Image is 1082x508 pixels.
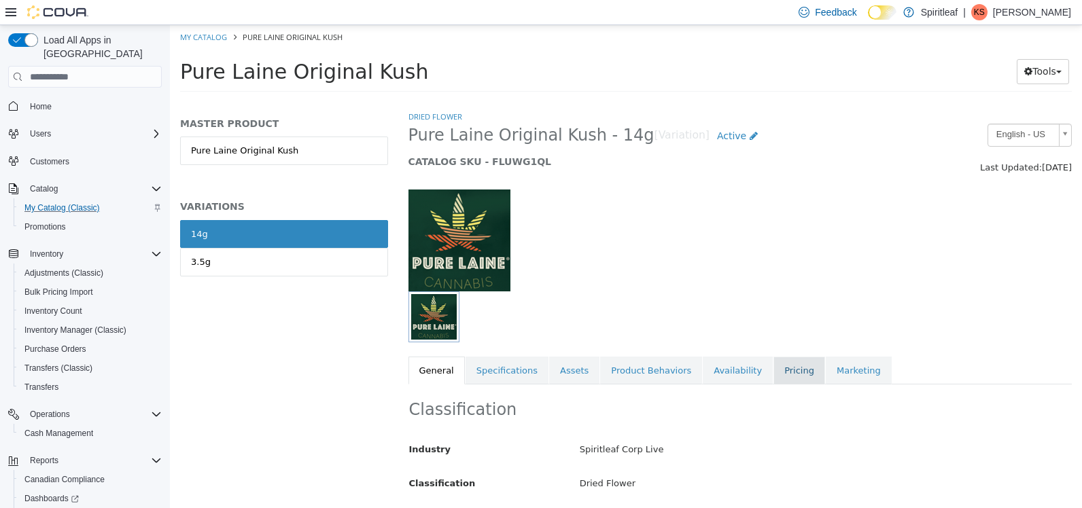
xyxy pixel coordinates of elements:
button: Promotions [14,217,167,236]
button: Home [3,96,167,115]
button: Operations [3,405,167,424]
span: Canadian Compliance [19,471,162,488]
span: Inventory Count [19,303,162,319]
span: Home [24,97,162,114]
span: Inventory [30,249,63,259]
span: My Catalog (Classic) [19,200,162,216]
span: Users [30,128,51,139]
button: Adjustments (Classic) [14,264,167,283]
a: Dried Flower [239,86,292,96]
button: Users [3,124,167,143]
span: Home [30,101,52,112]
a: Adjustments (Classic) [19,265,109,281]
h2: Classification [239,374,902,395]
img: Cova [27,5,88,19]
span: Purchase Orders [19,341,162,357]
span: Transfers (Classic) [24,363,92,374]
span: Operations [30,409,70,420]
input: Dark Mode [868,5,896,20]
span: Classification [239,453,306,463]
a: Purchase Orders [19,341,92,357]
button: Customers [3,151,167,171]
a: Specifications [296,331,379,360]
h5: CATALOG SKU - FLUWG1QL [239,130,731,143]
span: KS [974,4,985,20]
div: Spiritleaf Corp Live [400,413,911,437]
a: Cash Management [19,425,99,441]
button: Reports [3,451,167,470]
a: Customers [24,153,75,170]
button: Purchase Orders [14,340,167,359]
span: Adjustments (Classic) [24,268,103,278]
a: Home [24,98,57,115]
span: Dashboards [19,490,162,507]
button: Catalog [24,181,63,197]
a: Canadian Compliance [19,471,110,488]
a: Dashboards [19,490,84,507]
a: Assets [379,331,430,360]
a: My Catalog (Classic) [19,200,105,216]
a: English - US [818,98,902,122]
button: Transfers (Classic) [14,359,167,378]
span: Load All Apps in [GEOGRAPHIC_DATA] [38,33,162,60]
a: Marketing [656,331,722,360]
a: Transfers (Classic) [19,360,98,376]
span: Canadian Compliance [24,474,105,485]
span: Transfers [24,382,58,393]
h5: VARIATIONS [10,175,218,187]
span: Inventory Manager (Classic) [19,322,162,338]
span: Reports [24,452,162,469]
a: Transfers [19,379,64,395]
div: Kennedy S [971,4,988,20]
span: Inventory [24,246,162,262]
button: My Catalog (Classic) [14,198,167,217]
p: | [963,4,966,20]
span: Promotions [24,221,66,232]
span: Last Updated: [810,137,872,147]
button: Operations [24,406,75,422]
div: Dried Flower [400,447,911,471]
a: General [239,331,295,360]
a: Availability [533,331,603,360]
span: Catalog [30,183,58,194]
img: 150 [239,164,341,266]
h5: MASTER PRODUCT [10,92,218,105]
span: Reports [30,455,58,466]
span: Industry [239,419,281,429]
button: Tools [847,34,899,59]
span: Users [24,126,162,142]
span: Cash Management [24,428,93,439]
p: Spiritleaf [921,4,958,20]
span: Dashboards [24,493,79,504]
span: Bulk Pricing Import [19,284,162,300]
button: Bulk Pricing Import [14,283,167,302]
button: Cash Management [14,424,167,443]
div: 14g [21,202,38,216]
small: [Variation] [485,105,540,116]
span: Customers [24,153,162,170]
button: Transfers [14,378,167,397]
button: Inventory [24,246,69,262]
a: Inventory Manager (Classic) [19,322,132,338]
span: Bulk Pricing Import [24,287,93,297]
span: Pure Laine Original Kush [10,35,258,58]
button: Inventory Count [14,302,167,321]
button: Users [24,126,56,142]
span: Transfers [19,379,162,395]
span: Transfers (Classic) [19,360,162,376]
span: English - US [818,99,884,120]
a: Promotions [19,219,71,235]
a: Pricing [604,331,655,360]
span: Purchase Orders [24,344,86,355]
button: Inventory Manager (Classic) [14,321,167,340]
button: Reports [24,452,64,469]
span: Promotions [19,219,162,235]
span: Inventory Count [24,306,82,316]
span: Pure Laine Original Kush [73,7,173,17]
p: [PERSON_NAME] [993,4,1071,20]
a: My Catalog [10,7,57,17]
a: Dashboards [14,489,167,508]
span: Customers [30,156,69,167]
span: Catalog [24,181,162,197]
